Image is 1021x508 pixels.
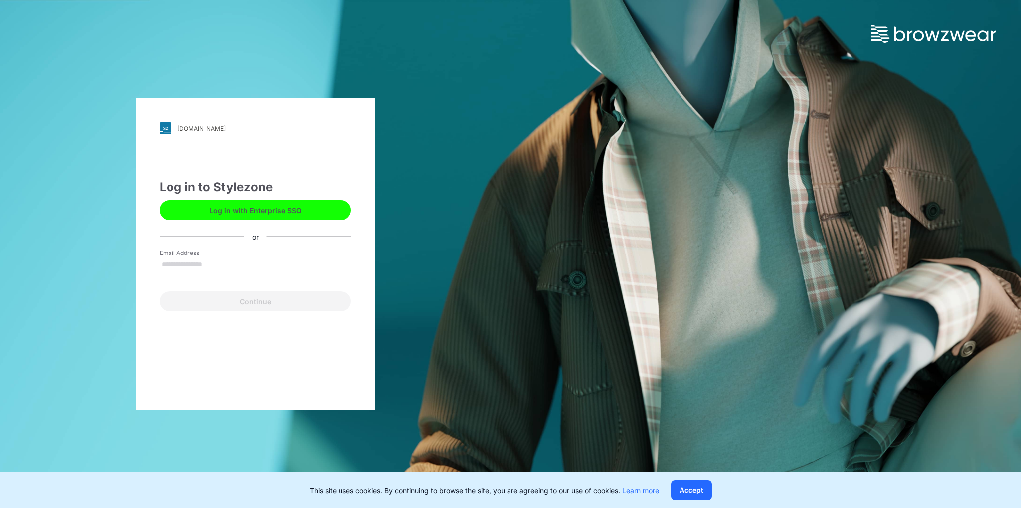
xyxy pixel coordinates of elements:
[671,480,712,500] button: Accept
[622,486,659,495] a: Learn more
[310,485,659,496] p: This site uses cookies. By continuing to browse the site, you are agreeing to our use of cookies.
[160,200,351,220] button: Log in with Enterprise SSO
[160,122,171,134] img: svg+xml;base64,PHN2ZyB3aWR0aD0iMjgiIGhlaWdodD0iMjgiIHZpZXdCb3g9IjAgMCAyOCAyOCIgZmlsbD0ibm9uZSIgeG...
[160,178,351,196] div: Log in to Stylezone
[244,231,267,242] div: or
[177,125,226,132] div: [DOMAIN_NAME]
[871,25,996,43] img: browzwear-logo.73288ffb.svg
[160,249,229,257] label: Email Address
[160,122,351,134] a: [DOMAIN_NAME]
